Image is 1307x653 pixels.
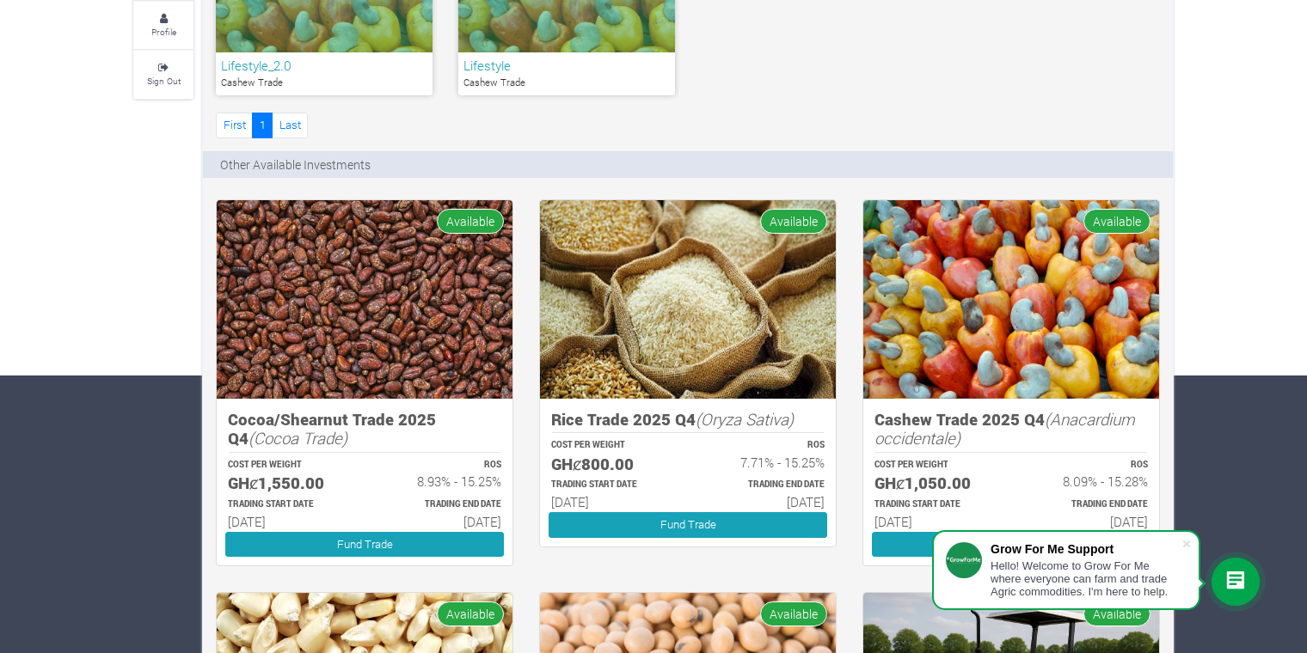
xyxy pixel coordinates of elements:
h6: 8.93% - 15.25% [380,473,501,489]
h6: [DATE] [551,494,672,510]
span: Available [1083,209,1151,234]
span: Available [437,209,504,234]
span: Available [437,601,504,626]
p: COST PER WEIGHT [228,459,349,472]
h5: Cocoa/Shearnut Trade 2025 Q4 [228,410,501,449]
h6: Lifestyle [463,58,670,73]
p: Estimated Trading End Date [1027,498,1148,511]
p: COST PER WEIGHT [874,459,996,472]
a: Last [272,113,308,137]
a: First [216,113,253,137]
div: Grow For Me Support [991,542,1181,556]
a: Fund Trade [872,532,1151,557]
h6: [DATE] [380,514,501,529]
a: 1 [252,113,273,137]
h6: [DATE] [228,514,349,529]
p: ROS [1027,459,1148,472]
a: Profile [133,2,193,49]
p: Estimated Trading Start Date [228,498,349,511]
img: growforme image [863,200,1159,399]
p: ROS [380,459,501,472]
p: Other Available Investments [220,156,371,174]
h6: 8.09% - 15.28% [1027,473,1148,489]
h6: 7.71% - 15.25% [703,455,825,470]
i: (Cocoa Trade) [249,427,347,449]
p: COST PER WEIGHT [551,439,672,452]
h6: Lifestyle_2.0 [221,58,427,73]
p: ROS [703,439,825,452]
nav: Page Navigation [216,113,308,137]
img: growforme image [217,200,512,399]
span: Available [1083,601,1151,626]
small: Profile [151,26,176,38]
h5: Rice Trade 2025 Q4 [551,410,825,430]
h6: [DATE] [874,514,996,529]
a: Sign Out [133,51,193,98]
p: Estimated Trading Start Date [874,498,996,511]
div: Hello! Welcome to Grow For Me where everyone can farm and trade Agric commodities. I'm here to help. [991,559,1181,598]
h5: GHȼ1,550.00 [228,473,349,493]
h6: [DATE] [1027,514,1148,529]
p: Cashew Trade [221,76,427,90]
p: Estimated Trading End Date [380,498,501,511]
i: (Anacardium occidentale) [874,408,1135,449]
h5: GHȼ800.00 [551,455,672,474]
span: Available [760,209,827,234]
p: Cashew Trade [463,76,670,90]
p: Estimated Trading End Date [703,479,825,491]
i: (Oryza Sativa) [696,408,794,430]
img: growforme image [540,200,836,399]
span: Available [760,601,827,626]
small: Sign Out [147,75,181,87]
h5: Cashew Trade 2025 Q4 [874,410,1148,449]
a: Fund Trade [549,512,827,537]
h5: GHȼ1,050.00 [874,473,996,493]
h6: [DATE] [703,494,825,510]
p: Estimated Trading Start Date [551,479,672,491]
a: Fund Trade [225,532,504,557]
